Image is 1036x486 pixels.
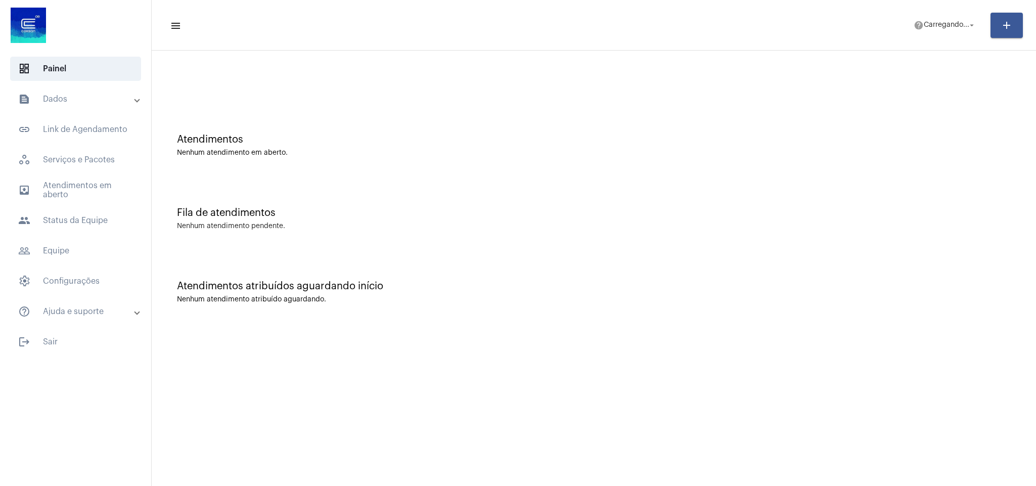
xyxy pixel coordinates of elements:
mat-icon: sidenav icon [18,214,30,227]
mat-icon: sidenav icon [18,123,30,136]
mat-panel-title: Ajuda e suporte [18,305,135,318]
span: Configurações [10,269,141,293]
div: Atendimentos atribuídos aguardando início [177,281,1011,292]
img: d4669ae0-8c07-2337-4f67-34b0df7f5ae4.jpeg [8,5,49,46]
mat-icon: sidenav icon [170,20,180,32]
mat-panel-title: Dados [18,93,135,105]
mat-icon: help [914,20,924,30]
span: Status da Equipe [10,208,141,233]
mat-expansion-panel-header: sidenav iconDados [6,87,151,111]
span: sidenav icon [18,63,30,75]
div: Atendimentos [177,134,1011,145]
div: Nenhum atendimento em aberto. [177,149,1011,157]
mat-icon: sidenav icon [18,93,30,105]
mat-expansion-panel-header: sidenav iconAjuda e suporte [6,299,151,324]
mat-icon: sidenav icon [18,245,30,257]
span: Carregando... [924,22,969,29]
mat-icon: arrow_drop_down [967,21,976,30]
mat-icon: sidenav icon [18,336,30,348]
mat-icon: sidenav icon [18,184,30,196]
span: Sair [10,330,141,354]
button: Carregando... [908,15,982,35]
span: Serviços e Pacotes [10,148,141,172]
mat-icon: add [1001,19,1013,31]
div: Fila de atendimentos [177,207,1011,218]
span: sidenav icon [18,275,30,287]
span: sidenav icon [18,154,30,166]
div: Nenhum atendimento pendente. [177,223,285,230]
span: Atendimentos em aberto [10,178,141,202]
span: Link de Agendamento [10,117,141,142]
mat-icon: sidenav icon [18,305,30,318]
span: Painel [10,57,141,81]
div: Nenhum atendimento atribuído aguardando. [177,296,1011,303]
span: Equipe [10,239,141,263]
